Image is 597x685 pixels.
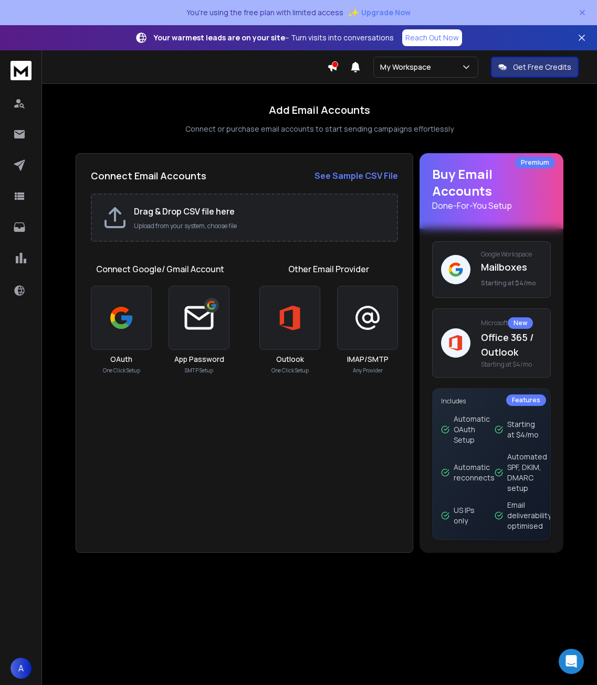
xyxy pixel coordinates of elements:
[508,317,533,329] div: New
[348,5,359,20] span: ✨
[353,367,383,374] p: Any Provider
[481,360,542,369] span: Starting at $4/mo
[347,354,389,365] h3: IMAP/SMTP
[506,394,546,406] div: Features
[507,452,547,494] p: Automated SPF, DKIM, DMARC setup
[402,29,462,46] a: Reach Out Now
[134,205,386,218] h2: Drag & Drop CSV file here
[271,367,309,374] p: One Click Setup
[481,330,542,359] p: Office 365 / Outlook
[154,33,394,43] p: – Turn visits into conversations
[481,250,542,259] p: Google Workspace
[507,500,551,531] p: Email deliverability optimised
[454,414,490,445] p: Automatic OAuth Setup
[185,367,213,374] p: SMTP Setup
[481,260,542,289] p: Mailboxes
[276,354,304,365] h3: Outlook
[96,263,224,275] h1: Connect Google/ Gmail Account
[481,317,542,329] p: Microsoft
[315,169,398,182] a: See Sample CSV File
[134,222,386,230] p: Upload from your system, choose file
[361,7,411,18] span: Upgrade Now
[185,124,454,134] p: Connect or purchase email accounts to start sending campaigns effortlessly
[11,658,32,679] button: A
[454,462,495,483] p: Automatic reconnects
[432,199,551,212] p: Done-For-You Setup
[454,505,488,526] p: US IPs only
[174,354,224,365] h3: App Password
[103,367,140,374] p: One Click Setup
[269,103,370,117] h1: Add Email Accounts
[91,168,206,183] h2: Connect Email Accounts
[513,62,571,72] p: Get Free Credits
[380,62,435,72] p: My Workspace
[441,397,542,405] p: Includes
[154,33,285,42] strong: Your warmest leads are on your site
[481,279,536,287] span: Starting at $4/mo
[315,170,398,181] strong: See Sample CSV File
[515,157,555,168] div: Premium
[348,2,411,23] button: ✨Upgrade Now
[11,61,32,80] img: logo
[507,419,542,440] p: Starting at $4/mo
[405,33,459,43] p: Reach Out Now
[186,7,343,18] p: You're using the free plan with limited access
[110,354,132,365] h3: OAuth
[559,649,584,674] div: Open Intercom Messenger
[491,57,579,78] button: Get Free Credits
[288,263,369,275] h1: Other Email Provider
[432,166,551,212] h1: Buy Email Accounts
